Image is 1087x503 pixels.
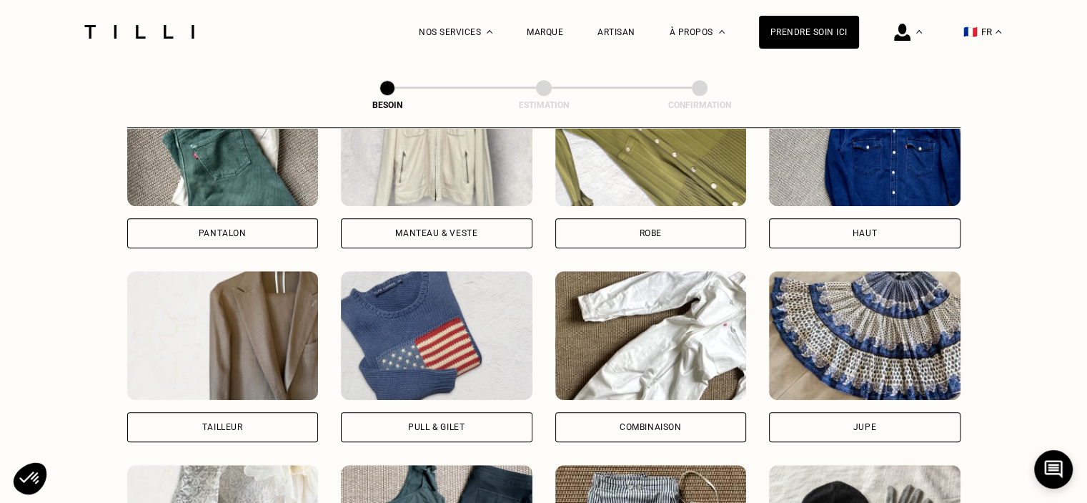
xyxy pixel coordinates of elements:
div: Besoin [316,100,459,110]
a: Marque [527,27,563,37]
img: Menu déroulant à propos [719,30,725,34]
img: Tilli retouche votre Jupe [769,271,961,400]
img: Tilli retouche votre Combinaison [555,271,747,400]
img: Tilli retouche votre Pull & gilet [341,271,532,400]
img: icône connexion [894,24,910,41]
img: Logo du service de couturière Tilli [79,25,199,39]
div: Jupe [853,423,876,431]
img: Tilli retouche votre Pantalon [127,77,319,206]
a: Artisan [597,27,635,37]
div: Tailleur [202,423,243,431]
div: Haut [853,229,877,238]
img: Tilli retouche votre Robe [555,77,747,206]
a: Prendre soin ici [759,16,859,49]
img: Tilli retouche votre Haut [769,77,961,206]
img: Tilli retouche votre Manteau & Veste [341,77,532,206]
div: Pull & gilet [408,423,465,431]
div: Robe [640,229,662,238]
img: menu déroulant [996,30,1001,34]
img: Menu déroulant [487,30,492,34]
div: Confirmation [628,100,771,110]
div: Pantalon [199,229,247,238]
div: Estimation [472,100,615,110]
span: 🇫🇷 [963,25,978,39]
img: Menu déroulant [916,30,922,34]
img: Tilli retouche votre Tailleur [127,271,319,400]
div: Manteau & Veste [395,229,477,238]
div: Combinaison [620,423,682,431]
